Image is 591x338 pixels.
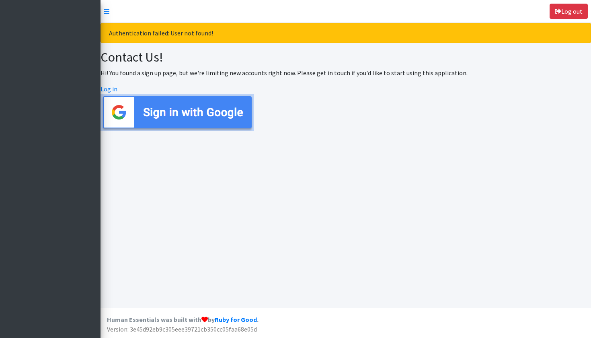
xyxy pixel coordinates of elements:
[107,325,257,333] span: Version: 3e45d92eb9c305eee39721cb350cc05faa68e05d
[107,315,259,324] strong: Human Essentials was built with by .
[550,4,588,19] a: Log out
[215,315,257,324] a: Ruby for Good
[101,23,591,43] div: Authentication failed: User not found!
[101,85,117,93] a: Log in
[101,68,591,78] p: Hi! You found a sign up page, but we're limiting new accounts right now. Please get in touch if y...
[101,94,254,131] img: Sign in with Google
[101,49,591,65] h2: Contact Us!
